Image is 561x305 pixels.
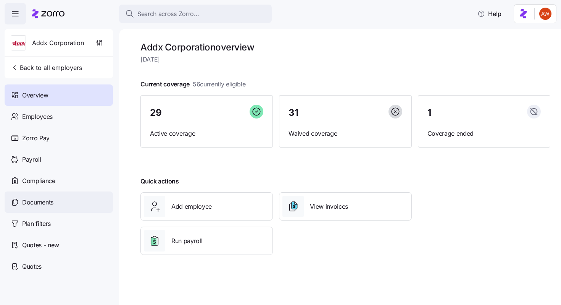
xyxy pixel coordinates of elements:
span: Zorro Pay [22,133,50,143]
button: Back to all employers [8,60,85,75]
span: Current coverage [140,79,246,89]
span: Coverage ended [427,129,541,138]
span: Employees [22,112,53,122]
span: Run payroll [171,236,202,246]
button: Search across Zorro... [119,5,272,23]
a: Compliance [5,170,113,191]
img: 3c671664b44671044fa8929adf5007c6 [539,8,551,20]
a: Documents [5,191,113,213]
span: Help [477,9,501,18]
span: Search across Zorro... [137,9,199,19]
span: 31 [289,108,298,117]
span: Plan filters [22,219,51,229]
img: Employer logo [11,36,26,51]
span: Waived coverage [289,129,402,138]
span: Quick actions [140,177,179,186]
span: Quotes - new [22,240,59,250]
span: Quotes [22,262,42,271]
span: 29 [150,108,161,117]
span: Documents [22,198,53,207]
a: Quotes [5,256,113,277]
a: Plan filters [5,213,113,234]
span: View invoices [310,202,348,211]
span: Addx Corporation [32,38,84,48]
button: Help [471,6,508,21]
a: Quotes - new [5,234,113,256]
span: Add employee [171,202,212,211]
span: 1 [427,108,431,117]
a: Payroll [5,149,113,170]
span: Compliance [22,176,55,186]
span: Active coverage [150,129,263,138]
span: Back to all employers [11,63,82,72]
a: Overview [5,84,113,106]
span: 56 currently eligible [193,79,246,89]
a: Employees [5,106,113,127]
span: [DATE] [140,55,550,64]
span: Overview [22,91,48,100]
a: Zorro Pay [5,127,113,149]
h1: Addx Corporation overview [140,41,550,53]
span: Payroll [22,155,41,164]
